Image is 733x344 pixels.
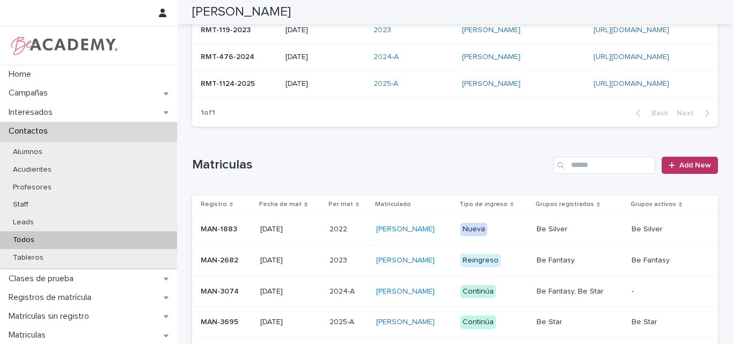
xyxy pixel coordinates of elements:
p: MAN-3074 [201,287,252,296]
p: Profesores [4,183,60,192]
tr: RMT-119-2023RMT-119-2023 [DATE]2023 [PERSON_NAME] [URL][DOMAIN_NAME] [192,17,718,44]
p: 2024-A [329,285,357,296]
p: [DATE] [260,225,320,234]
p: Leads [4,218,42,227]
a: [PERSON_NAME] [376,318,435,327]
p: Be Silver [537,225,613,234]
p: Per mat [328,199,353,210]
div: Continúa [460,285,496,298]
p: MAN-3695 [201,318,252,327]
p: [DATE] [260,287,320,296]
input: Search [553,157,655,174]
p: 1 of 1 [192,100,224,126]
p: 2023 [329,254,349,265]
p: Grupos registrados [536,199,594,210]
a: [PERSON_NAME] [376,287,435,296]
p: [DATE] [260,256,320,265]
span: Back [645,109,668,117]
p: RMT-1124-2025 [201,77,257,89]
p: 2025-A [329,316,356,327]
p: Staff [4,200,37,209]
a: [PERSON_NAME] [462,26,521,35]
p: Acudientes [4,165,60,174]
h1: Matriculas [192,157,549,173]
p: Be Star [537,318,613,327]
p: Todos [4,236,43,245]
p: MAN-2682 [201,256,252,265]
button: Back [627,108,672,118]
tr: MAN-2682[DATE]20232023 [PERSON_NAME] ReingresoBe FantasyBe Fantasy [192,245,718,276]
div: Continúa [460,316,496,329]
tr: MAN-3695[DATE]2025-A2025-A [PERSON_NAME] ContinúaBe StarBe Star [192,307,718,338]
tr: MAN-1883[DATE]20222022 [PERSON_NAME] NuevaBe SilverBe Silver [192,214,718,245]
p: Home [4,69,40,79]
a: [PERSON_NAME] [462,79,521,89]
div: Nueva [460,223,487,236]
p: Tipo de ingreso [459,199,508,210]
p: Interesados [4,107,61,118]
p: MAN-1883 [201,225,252,234]
button: Next [672,108,718,118]
p: - [632,287,701,296]
a: Add New [662,157,718,174]
p: Tableros [4,253,52,262]
p: Be Fantasy, Be Star [537,287,613,296]
p: RMT-119-2023 [201,24,253,35]
p: Matriculas [4,330,54,340]
p: Contactos [4,126,56,136]
a: [URL][DOMAIN_NAME] [593,53,669,61]
p: Matriculado [375,199,411,210]
p: Be Silver [632,225,701,234]
p: Be Star [632,318,701,327]
p: Campañas [4,88,56,98]
p: Fecha de mat [259,199,302,210]
span: Next [677,109,700,117]
p: RMT-476-2024 [201,50,256,62]
p: Matrículas sin registro [4,311,98,321]
tr: RMT-476-2024RMT-476-2024 [DATE]2024-A [PERSON_NAME] [URL][DOMAIN_NAME] [192,43,718,70]
tr: MAN-3074[DATE]2024-A2024-A [PERSON_NAME] ContinúaBe Fantasy, Be Star- [192,276,718,307]
p: 2022 [329,223,349,234]
img: WPrjXfSUmiLcdUfaYY4Q [9,35,119,56]
p: [DATE] [285,53,365,62]
p: Be Fantasy [632,256,701,265]
p: Registros de matrícula [4,292,100,303]
p: [DATE] [285,79,365,89]
p: Registro [201,199,227,210]
span: Add New [679,162,711,169]
h2: [PERSON_NAME] [192,4,291,20]
p: Be Fantasy [537,256,613,265]
a: [PERSON_NAME] [376,256,435,265]
p: [DATE] [285,26,365,35]
p: Alumnos [4,148,51,157]
a: [URL][DOMAIN_NAME] [593,26,669,34]
p: Grupos activos [631,199,676,210]
p: [DATE] [260,318,320,327]
tr: RMT-1124-2025RMT-1124-2025 [DATE]2025-A [PERSON_NAME] [URL][DOMAIN_NAME] [192,70,718,97]
a: [URL][DOMAIN_NAME] [593,80,669,87]
a: 2023 [373,26,391,35]
a: [PERSON_NAME] [462,53,521,62]
a: 2025-A [373,79,398,89]
div: Reingreso [460,254,501,267]
a: [PERSON_NAME] [376,225,435,234]
p: Clases de prueba [4,274,82,284]
a: 2024-A [373,53,399,62]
